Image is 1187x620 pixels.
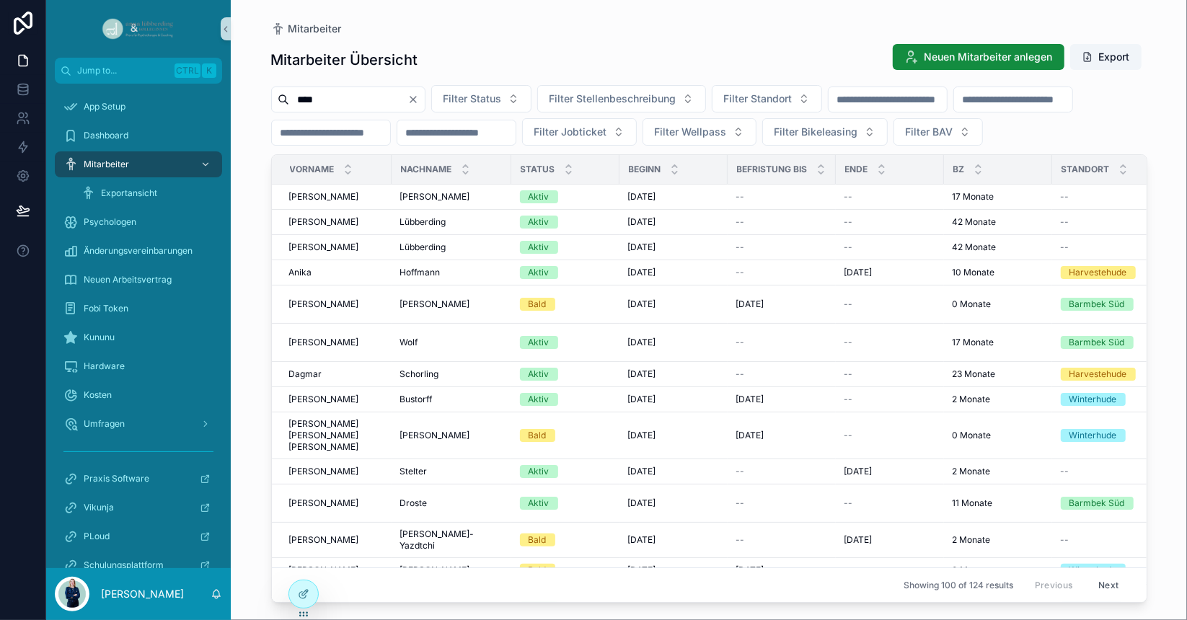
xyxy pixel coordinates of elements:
[400,267,441,278] span: Hoffmann
[529,429,547,442] div: Bald
[534,125,607,139] span: Filter Jobticket
[400,242,446,253] span: Lübberding
[84,418,125,430] span: Umfragen
[1061,368,1152,381] a: Harvestehude
[407,94,425,105] button: Clear
[1061,191,1069,203] span: --
[271,50,418,70] h1: Mitarbeiter Übersicht
[84,130,128,141] span: Dashboard
[289,267,383,278] a: Anika
[736,394,764,405] span: [DATE]
[736,216,827,228] a: --
[288,22,342,36] span: Mitarbeiter
[289,242,359,253] span: [PERSON_NAME]
[736,564,827,576] a: [DATE]
[844,497,935,509] a: --
[529,564,547,577] div: Bald
[628,564,719,576] a: [DATE]
[628,191,719,203] a: [DATE]
[401,164,452,175] span: Nachname
[55,123,222,149] a: Dashboard
[736,298,827,310] a: [DATE]
[844,242,935,253] a: --
[1061,216,1069,228] span: --
[55,209,222,235] a: Psychologen
[1061,298,1152,311] a: Barmbek Süd
[400,298,470,310] span: [PERSON_NAME]
[953,497,1043,509] a: 11 Monate
[628,242,656,253] span: [DATE]
[953,191,1043,203] a: 17 Monate
[844,337,935,348] a: --
[101,587,184,601] p: [PERSON_NAME]
[529,241,550,254] div: Aktiv
[628,267,656,278] span: [DATE]
[844,430,853,441] span: --
[736,430,827,441] a: [DATE]
[953,337,1043,348] a: 17 Monate
[400,216,446,228] span: Lübberding
[844,534,873,546] span: [DATE]
[101,187,157,199] span: Exportansicht
[529,190,550,203] div: Aktiv
[1069,298,1125,311] div: Barmbek Süd
[400,564,470,576] span: [PERSON_NAME]
[628,534,719,546] a: [DATE]
[844,394,853,405] span: --
[400,394,503,405] a: Bustorff
[953,466,991,477] span: 2 Monate
[1070,44,1142,70] button: Export
[953,564,992,576] span: 0 Monate
[628,191,656,203] span: [DATE]
[844,497,853,509] span: --
[84,216,136,228] span: Psychologen
[84,531,110,542] span: PLoud
[400,497,503,509] a: Droste
[289,394,359,405] span: [PERSON_NAME]
[844,430,935,441] a: --
[628,298,656,310] span: [DATE]
[953,368,1043,380] a: 23 Monate
[537,85,706,112] button: Select Button
[736,534,745,546] span: --
[736,216,745,228] span: --
[55,382,222,408] a: Kosten
[893,44,1064,70] button: Neuen Mitarbeiter anlegen
[55,411,222,437] a: Umfragen
[55,151,222,177] a: Mitarbeiter
[55,94,222,120] a: App Setup
[844,191,935,203] a: --
[289,564,359,576] span: [PERSON_NAME]
[844,368,935,380] a: --
[844,368,853,380] span: --
[736,466,745,477] span: --
[520,533,611,546] a: Bald
[1069,368,1127,381] div: Harvestehude
[55,324,222,350] a: Kununu
[46,84,231,568] div: scrollable content
[844,564,853,576] span: --
[953,164,965,175] span: BZ
[77,65,169,76] span: Jump to...
[84,274,172,285] span: Neuen Arbeitsvertrag
[100,17,176,40] img: App logo
[84,303,128,314] span: Fobi Token
[55,523,222,549] a: PLoud
[1061,336,1152,349] a: Barmbek Süd
[628,368,719,380] a: [DATE]
[844,216,935,228] a: --
[400,430,470,441] span: [PERSON_NAME]
[1069,266,1127,279] div: Harvestehude
[844,564,935,576] a: --
[203,65,215,76] span: K
[953,466,1043,477] a: 2 Monate
[289,242,383,253] a: [PERSON_NAME]
[1062,164,1110,175] span: Standort
[628,497,656,509] span: [DATE]
[522,118,637,146] button: Select Button
[628,368,656,380] span: [DATE]
[289,337,383,348] a: [PERSON_NAME]
[953,337,994,348] span: 17 Monate
[628,242,719,253] a: [DATE]
[844,466,935,477] a: [DATE]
